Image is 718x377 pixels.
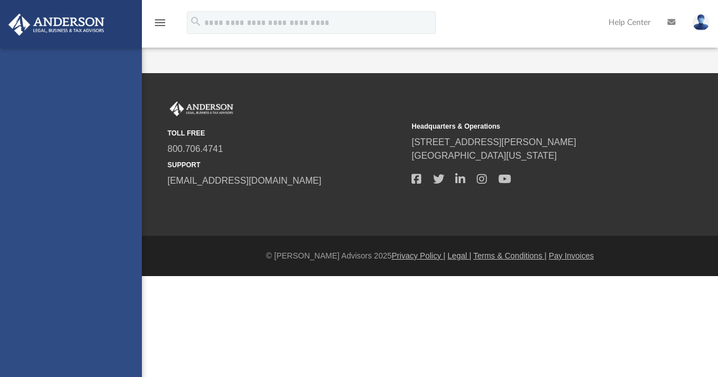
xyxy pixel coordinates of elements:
a: 800.706.4741 [167,144,223,154]
a: Terms & Conditions | [473,251,547,260]
img: User Pic [692,14,709,31]
i: menu [153,16,167,29]
small: TOLL FREE [167,128,404,138]
a: Pay Invoices [549,251,594,260]
a: Legal | [448,251,472,260]
a: [STREET_ADDRESS][PERSON_NAME] [412,137,576,147]
div: © [PERSON_NAME] Advisors 2025 [142,250,718,262]
img: Anderson Advisors Platinum Portal [5,14,108,36]
a: [GEOGRAPHIC_DATA][US_STATE] [412,151,557,160]
a: menu [153,22,167,29]
a: Privacy Policy | [392,251,446,260]
small: Headquarters & Operations [412,121,648,132]
i: search [190,15,202,28]
a: [EMAIL_ADDRESS][DOMAIN_NAME] [167,176,321,185]
img: Anderson Advisors Platinum Portal [167,101,236,116]
small: SUPPORT [167,160,404,170]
